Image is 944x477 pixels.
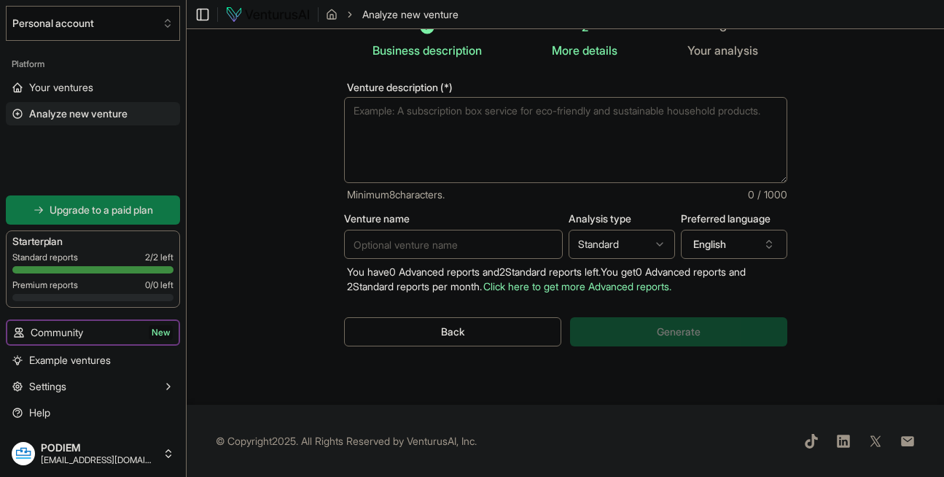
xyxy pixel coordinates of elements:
img: logo [225,6,311,23]
button: PODIEM[EMAIL_ADDRESS][DOMAIN_NAME] [6,436,180,471]
h3: Starter plan [12,234,173,249]
span: Help [29,406,50,420]
span: Your [687,42,711,59]
label: Analysis type [569,214,675,224]
input: Optional venture name [344,230,563,259]
span: New [149,325,173,340]
label: Preferred language [681,214,787,224]
span: [EMAIL_ADDRESS][DOMAIN_NAME] [41,454,157,466]
span: 0 / 1000 [748,187,787,202]
a: CommunityNew [7,321,179,344]
a: Your ventures [6,76,180,99]
span: 2 / 2 left [145,252,173,263]
span: Upgrade to a paid plan [50,203,153,217]
div: Platform [6,53,180,76]
span: Standard reports [12,252,78,263]
label: Venture description (*) [344,82,787,93]
a: Example ventures [6,349,180,372]
nav: breadcrumb [326,7,459,22]
span: Your ventures [29,80,93,95]
span: Community [31,325,83,340]
span: Minimum 8 characters. [347,187,445,202]
span: analysis [714,43,758,58]
span: More [552,42,580,59]
a: Click here to get more Advanced reports. [483,280,671,292]
p: You have 0 Advanced reports and 2 Standard reports left. Y ou get 0 Advanced reports and 2 Standa... [344,265,787,294]
a: Help [6,401,180,424]
span: 0 / 0 left [145,279,173,291]
span: Premium reports [12,279,78,291]
span: Example ventures [29,353,111,368]
span: details [582,43,617,58]
a: Analyze new venture [6,102,180,125]
span: Business [372,42,420,59]
button: Settings [6,375,180,398]
img: ACg8ocJsVPRzvoh402D5kWWhPrjscqYp6LXurHqFUeqgqWehYWW9HfM=s96-c [12,442,35,465]
button: English [681,230,787,259]
span: © Copyright 2025 . All Rights Reserved by . [216,434,477,449]
span: Analyze new venture [29,106,128,121]
a: Upgrade to a paid plan [6,195,180,225]
span: description [423,43,482,58]
a: VenturusAI, Inc [407,435,475,447]
span: Analyze new venture [362,7,459,22]
span: Settings [29,379,66,394]
button: Select an organization [6,6,180,41]
button: Back [344,317,562,346]
span: PODIEM [41,441,157,454]
label: Venture name [344,214,563,224]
